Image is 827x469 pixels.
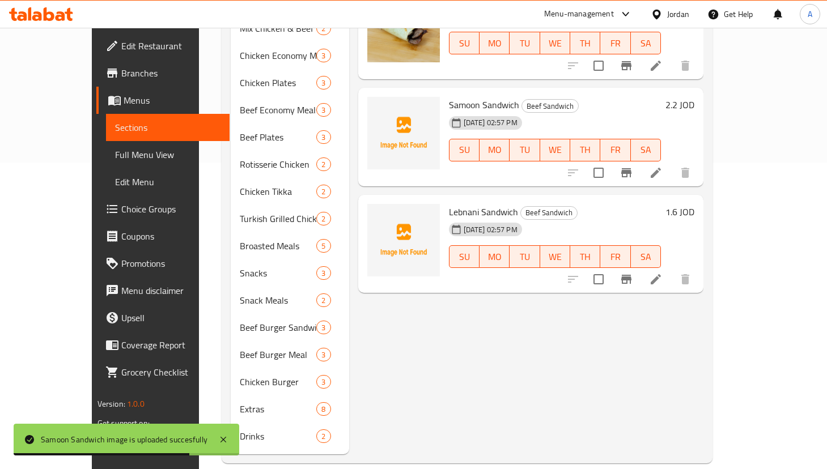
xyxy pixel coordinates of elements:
[600,32,630,54] button: FR
[121,202,221,216] span: Choice Groups
[484,35,505,52] span: MO
[97,396,125,411] span: Version:
[316,49,330,62] div: items
[570,139,600,161] button: TH
[96,331,230,359] a: Coverage Report
[96,304,230,331] a: Upsell
[127,396,145,411] span: 1.0.0
[316,402,330,416] div: items
[317,214,330,224] span: 2
[316,103,330,117] div: items
[514,249,535,265] span: TU
[106,141,230,168] a: Full Menu View
[484,142,505,158] span: MO
[240,348,316,361] span: Beef Burger Meal
[240,157,316,171] span: Rotisserie Chicken
[231,423,349,450] div: Drinks2
[240,375,316,389] span: Chicken Burger
[521,99,579,113] div: Beef Sandwich
[575,142,596,158] span: TH
[605,142,626,158] span: FR
[545,35,566,52] span: WE
[240,185,316,198] div: Chicken Tikka
[613,52,640,79] button: Branch-specific-item
[631,245,661,268] button: SA
[121,284,221,297] span: Menu disclaimer
[240,239,316,253] div: Broasted Meals
[480,139,510,161] button: MO
[240,103,316,117] div: Beef Economy Meals
[316,239,330,253] div: items
[317,78,330,88] span: 3
[316,76,330,89] div: items
[454,142,475,158] span: SU
[544,7,614,21] div: Menu-management
[316,293,330,307] div: items
[454,35,475,52] span: SU
[521,206,577,219] span: Beef Sandwich
[613,266,640,293] button: Branch-specific-item
[510,32,540,54] button: TU
[587,267,610,291] span: Select to update
[665,97,694,113] h6: 2.2 JOD
[484,249,505,265] span: MO
[231,314,349,341] div: Beef Burger Sandwich3
[317,186,330,197] span: 2
[240,321,316,334] span: Beef Burger Sandwich
[316,157,330,171] div: items
[41,433,207,446] div: Samoon Sandwich image is uploaded succesfully
[231,42,349,69] div: Chicken Economy Meals3
[121,229,221,243] span: Coupons
[522,100,578,113] span: Beef Sandwich
[121,365,221,379] span: Grocery Checklist
[96,250,230,277] a: Promotions
[96,32,230,59] a: Edit Restaurant
[317,404,330,415] span: 8
[587,54,610,78] span: Select to update
[121,66,221,80] span: Branches
[240,49,316,62] div: Chicken Economy Meals
[240,402,316,416] div: Extras
[231,287,349,314] div: Snack Meals2
[613,159,640,186] button: Branch-specific-item
[231,232,349,259] div: Broasted Meals5
[575,249,596,265] span: TH
[667,8,689,20] div: Jordan
[316,321,330,334] div: items
[520,206,578,220] div: Beef Sandwich
[367,97,440,169] img: Samoon Sandwich
[605,249,626,265] span: FR
[317,50,330,61] span: 3
[106,114,230,141] a: Sections
[231,151,349,178] div: Rotisserie Chicken2
[97,416,150,430] span: Get support on:
[317,377,330,387] span: 3
[631,32,661,54] button: SA
[514,142,535,158] span: TU
[672,52,699,79] button: delete
[240,130,316,144] span: Beef Plates
[96,223,230,250] a: Coupons
[240,76,316,89] div: Chicken Plates
[115,175,221,189] span: Edit Menu
[649,166,663,180] a: Edit menu item
[240,429,316,443] span: Drinks
[600,139,630,161] button: FR
[316,212,330,225] div: items
[545,142,566,158] span: WE
[454,249,475,265] span: SU
[540,32,570,54] button: WE
[231,259,349,287] div: Snacks3
[510,245,540,268] button: TU
[635,142,656,158] span: SA
[540,139,570,161] button: WE
[570,32,600,54] button: TH
[649,272,663,286] a: Edit menu item
[459,224,522,235] span: [DATE] 02:57 PM
[367,204,440,276] img: Lebnani Sandwich
[96,59,230,87] a: Branches
[240,293,316,307] span: Snack Meals
[231,205,349,232] div: Turkish Grilled Chicken2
